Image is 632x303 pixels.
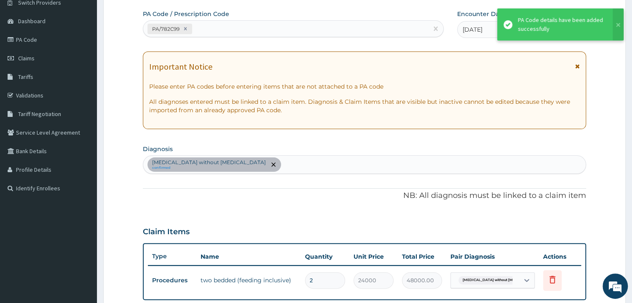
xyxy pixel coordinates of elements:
[150,24,181,34] div: PA/782C99
[270,161,277,168] span: remove selection option
[196,248,301,265] th: Name
[149,82,580,91] p: Please enter PA codes before entering items that are not attached to a PA code
[458,276,544,284] span: [MEDICAL_DATA] without [MEDICAL_DATA]
[18,73,33,81] span: Tariffs
[152,166,266,170] small: confirmed
[138,4,158,24] div: Minimize live chat window
[18,54,35,62] span: Claims
[148,249,196,264] th: Type
[149,97,580,114] p: All diagnoses entered must be linked to a claim item. Diagnosis & Claim Items that are visible bu...
[18,110,61,118] span: Tariff Negotiation
[143,190,586,201] p: NB: All diagnosis must be linked to a claim item
[196,272,301,289] td: two bedded (feeding inclusive)
[301,248,349,265] th: Quantity
[18,17,46,25] span: Dashboard
[143,10,229,18] label: PA Code / Prescription Code
[446,248,539,265] th: Pair Diagnosis
[143,227,190,237] h3: Claim Items
[44,47,142,58] div: Chat with us now
[148,273,196,288] td: Procedures
[143,145,173,153] label: Diagnosis
[349,248,398,265] th: Unit Price
[149,62,212,71] h1: Important Notice
[518,16,605,33] div: PA Code details have been added successfully
[16,42,34,63] img: d_794563401_company_1708531726252_794563401
[152,159,266,166] p: [MEDICAL_DATA] without [MEDICAL_DATA]
[457,10,506,18] label: Encounter Date
[4,208,161,238] textarea: Type your message and hit 'Enter'
[463,25,482,34] span: [DATE]
[539,248,581,265] th: Actions
[49,95,116,180] span: We're online!
[398,248,446,265] th: Total Price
